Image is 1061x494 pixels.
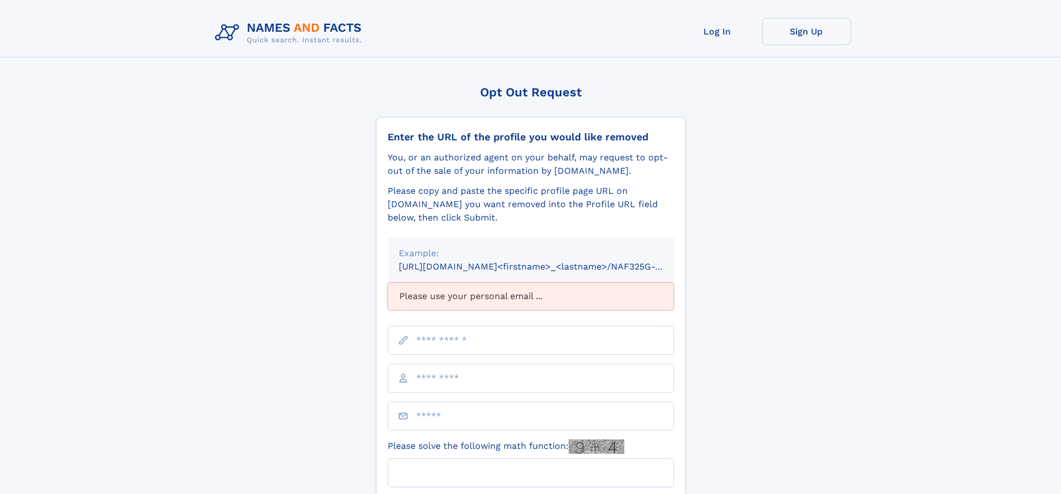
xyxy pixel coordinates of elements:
div: You, or an authorized agent on your behalf, may request to opt-out of the sale of your informatio... [388,151,674,178]
div: Enter the URL of the profile you would like removed [388,131,674,143]
a: Log In [673,18,762,45]
small: [URL][DOMAIN_NAME]<firstname>_<lastname>/NAF325G-xxxxxxxx [399,261,695,272]
div: Example: [399,247,663,260]
div: Opt Out Request [376,85,686,99]
div: Please use your personal email ... [388,282,674,310]
a: Sign Up [762,18,851,45]
label: Please solve the following math function: [388,439,624,454]
div: Please copy and paste the specific profile page URL on [DOMAIN_NAME] you want removed into the Pr... [388,184,674,224]
img: Logo Names and Facts [211,18,371,48]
